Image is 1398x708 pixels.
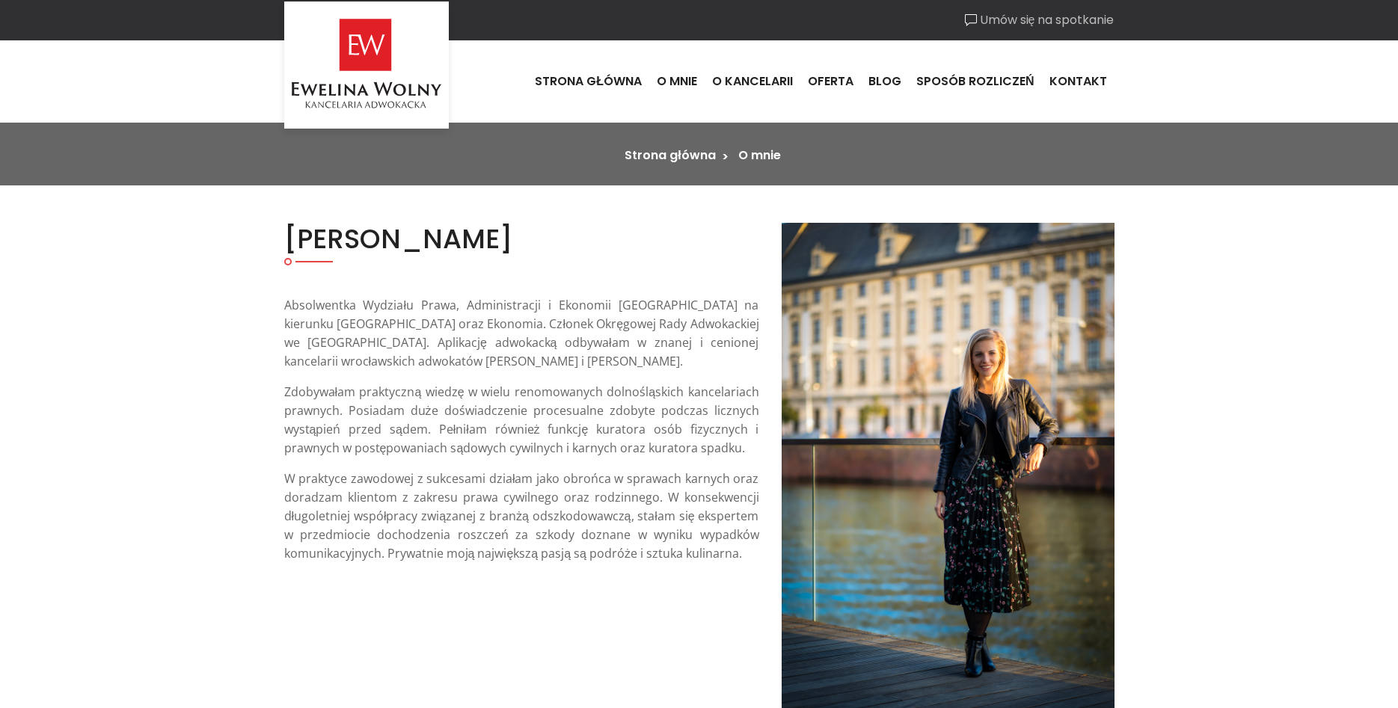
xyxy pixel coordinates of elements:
[649,61,705,102] a: O mnie
[705,61,800,102] a: O kancelarii
[284,296,759,371] p: Absolwentka Wydziału Prawa, Administracji i Ekonomii [GEOGRAPHIC_DATA] na kierunku [GEOGRAPHIC_DA...
[625,147,715,164] a: Strona główna
[800,61,861,102] a: Oferta
[1042,61,1115,102] a: Kontakt
[909,61,1042,102] a: Sposób rozliczeń
[284,470,759,563] p: W praktyce zawodowej z sukcesami działam jako obrońca w sprawach karnych oraz doradzam klientom z...
[284,223,759,255] h2: [PERSON_NAME]
[965,11,1115,29] a: Umów się na spotkanie
[861,61,909,102] a: Blog
[284,383,759,458] p: Zdobywałam praktyczną wiedzę w wielu renomowanych dolnośląskich kancelariach prawnych. Posiadam d...
[527,61,649,102] a: Strona główna
[738,147,781,164] li: O mnie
